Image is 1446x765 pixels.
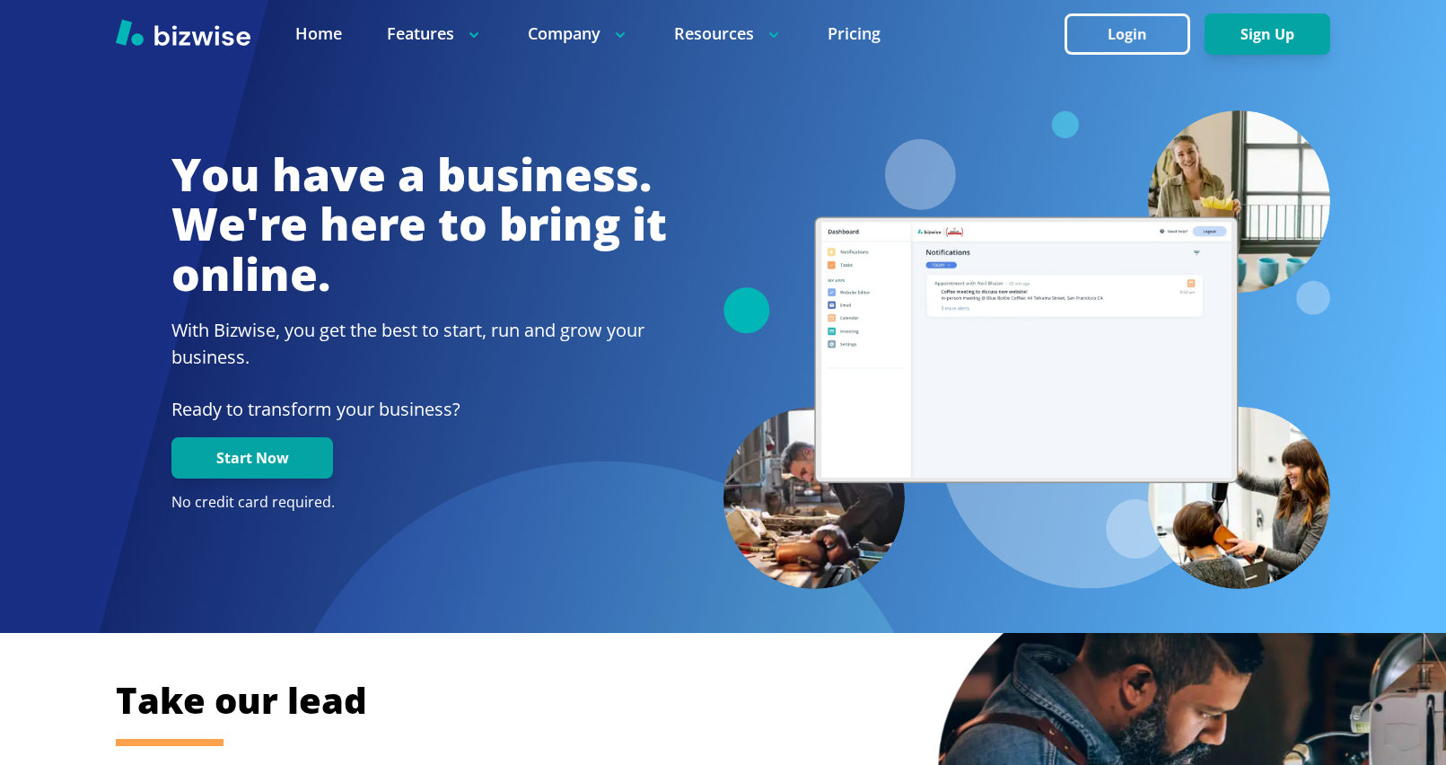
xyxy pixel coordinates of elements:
[171,437,333,479] button: Start Now
[1065,13,1190,55] button: Login
[295,22,342,45] a: Home
[116,676,1330,725] h2: Take our lead
[171,317,667,371] h2: With Bizwise, you get the best to start, run and grow your business.
[116,19,250,46] img: Bizwise Logo
[171,493,667,513] p: No credit card required.
[1205,13,1330,55] button: Sign Up
[828,22,881,45] a: Pricing
[171,450,333,467] a: Start Now
[171,150,667,300] h1: You have a business. We're here to bring it online.
[1205,26,1330,43] a: Sign Up
[171,396,667,423] p: Ready to transform your business?
[387,22,483,45] p: Features
[674,22,783,45] p: Resources
[1065,26,1205,43] a: Login
[528,22,629,45] p: Company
